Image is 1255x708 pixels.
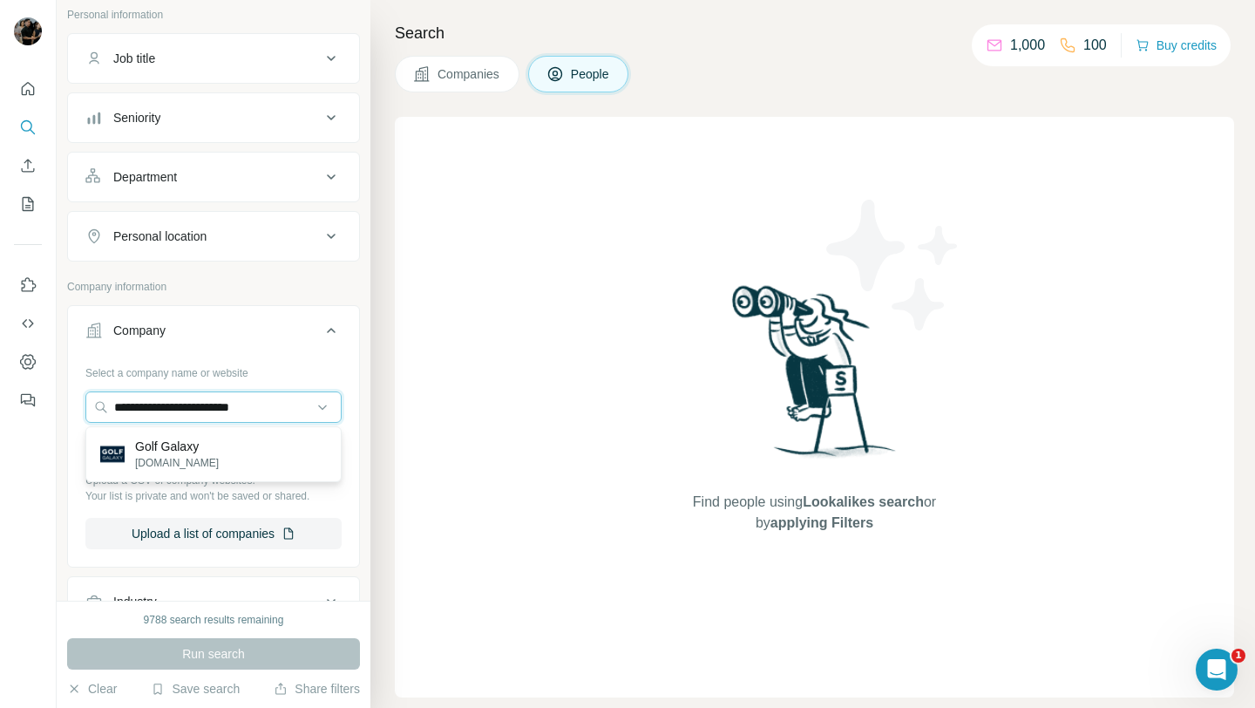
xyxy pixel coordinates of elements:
div: Job title [113,50,155,67]
button: Share filters [274,680,360,698]
p: 100 [1083,35,1107,56]
div: Seniority [113,109,160,126]
span: People [571,65,611,83]
button: Clear [67,680,117,698]
img: Surfe Illustration - Stars [815,187,972,344]
button: Enrich CSV [14,150,42,181]
button: Seniority [68,97,359,139]
button: Dashboard [14,346,42,378]
span: applying Filters [770,515,873,530]
button: Company [68,310,359,358]
iframe: Intercom live chat [1196,649,1238,691]
button: Quick start [14,73,42,105]
button: Save search [151,680,240,698]
div: 9788 search results remaining [144,612,284,628]
button: Use Surfe API [14,308,42,339]
span: Find people using or by [675,492,953,534]
p: Company information [67,279,360,295]
button: Personal location [68,215,359,257]
button: Feedback [14,385,42,416]
button: Upload a list of companies [85,518,342,549]
button: My lists [14,188,42,220]
span: 1 [1231,649,1245,663]
p: Personal information [67,7,360,23]
span: Lookalikes search [803,494,924,509]
button: Use Surfe on LinkedIn [14,269,42,301]
h4: Search [395,21,1234,45]
img: Surfe Illustration - Woman searching with binoculars [724,281,906,475]
p: Golf Galaxy [135,438,219,455]
button: Department [68,156,359,198]
div: Personal location [113,228,207,245]
img: Avatar [14,17,42,45]
div: Industry [113,593,157,610]
div: Department [113,168,177,186]
div: Select a company name or website [85,358,342,381]
span: Companies [438,65,501,83]
p: Your list is private and won't be saved or shared. [85,488,342,504]
button: Industry [68,581,359,623]
p: 1,000 [1010,35,1045,56]
p: [DOMAIN_NAME] [135,455,219,471]
div: Company [113,322,166,339]
button: Search [14,112,42,143]
button: Job title [68,37,359,79]
img: Golf Galaxy [100,442,125,466]
button: Buy credits [1136,33,1217,58]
